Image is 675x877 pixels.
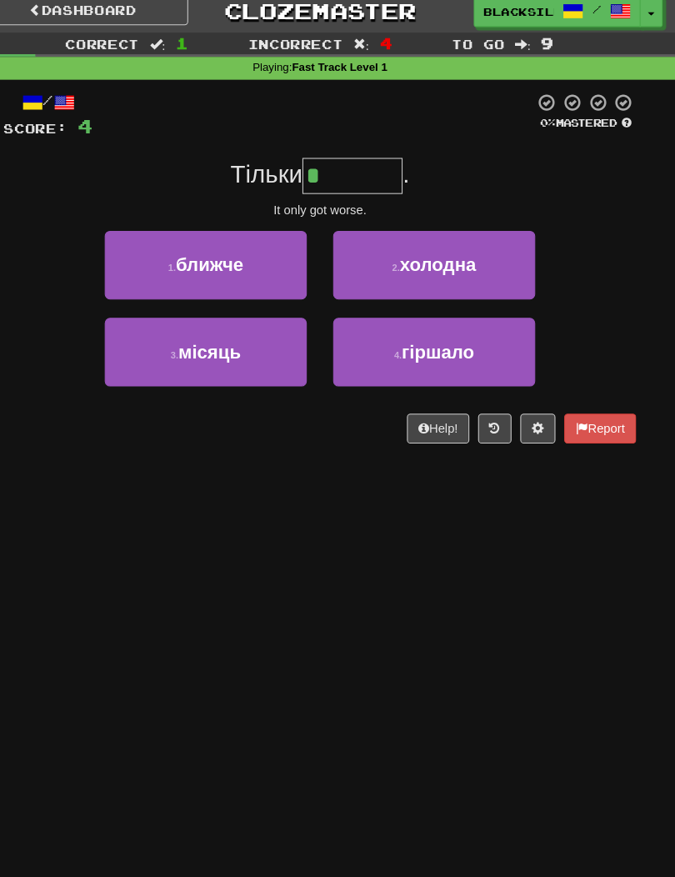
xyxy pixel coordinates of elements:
small: 4 . [407,343,415,353]
span: : [369,47,384,58]
span: BlackSilence1425 [492,14,559,29]
span: . [416,163,422,189]
span: ближче [201,253,265,272]
span: гіршало [415,335,483,354]
span: 4 [107,120,122,141]
a: Clozemaster [237,7,437,36]
div: Mastered [541,121,637,134]
span: / [596,13,604,25]
div: / [37,98,122,119]
button: 2.холодна [350,230,542,295]
span: 1 [201,43,212,60]
button: 3.місяць [133,313,325,378]
span: Correct [96,46,166,60]
span: холодна [413,253,486,272]
span: To go [462,46,512,60]
span: 0 % [546,122,561,133]
span: місяць [203,335,262,354]
small: 1 . [193,260,201,270]
span: Incorrect [269,46,359,60]
div: It only got worse. [37,202,637,218]
span: Score: [37,126,97,140]
span: : [522,47,537,58]
span: : [176,47,191,58]
small: 3 . [196,343,203,353]
span: Тільки [252,163,321,189]
button: 1.ближче [133,230,325,295]
span: 9 [547,43,559,60]
button: 4.гіршало [350,313,542,378]
button: Help! [420,403,479,432]
button: Round history (alt+y) [487,403,519,432]
strong: Fast Track Level 1 [311,69,402,81]
span: 4 [394,43,406,60]
button: Report [569,403,637,432]
a: BlackSilence1425 / [483,7,642,37]
a: Dashboard [12,7,212,35]
small: 2 . [406,260,413,270]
